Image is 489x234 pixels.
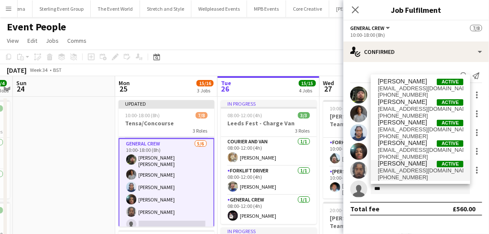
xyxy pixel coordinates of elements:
div: Total fee [350,204,379,213]
div: 3 Jobs [197,87,213,94]
span: General Crew [350,25,385,31]
span: 7/8 [196,112,208,118]
span: victor oladipupo [378,98,427,106]
a: Edit [24,35,41,46]
button: MPB Events [247,0,286,17]
span: Active [437,120,463,126]
span: 25 [117,84,130,94]
div: Confirmed [343,41,489,62]
span: +447494228576 [378,113,463,119]
span: 20:00-02:00 (6h) (Thu) [330,207,378,213]
span: +4407843921823 [378,92,463,98]
span: Tue [221,79,231,87]
div: [DATE] [7,66,27,74]
span: View [7,37,19,44]
div: 10:00-18:00 (8h) [350,32,482,38]
app-card-role: Forklift Driver1/110:00-16:00 (6h)[PERSON_NAME] [323,138,419,167]
span: Edit [27,37,37,44]
span: 10:00-18:00 (8h) [125,112,160,118]
span: 26 [220,84,231,94]
span: Sun [16,79,27,87]
span: olaololade2007@gmail.com [378,167,463,174]
button: General Crew [350,25,391,31]
span: 10:00-16:00 (6h) [330,105,365,112]
span: reubenolajide@hotmail.com [378,126,463,133]
app-card-role: Courier and Van1/108:00-12:00 (4h)[PERSON_NAME] [221,137,317,166]
span: Active [437,99,463,106]
h3: [PERSON_NAME] - Reaction Team 2 [323,214,419,230]
app-job-card: In progress08:00-12:00 (4h)3/3Leeds Fest - Charge Van3 RolesCourier and Van1/108:00-12:00 (4h)[PE... [221,100,317,224]
app-job-card: 10:00-16:00 (6h)2/2[PERSON_NAME] - Reaction Team 12 RolesForklift Driver1/110:00-16:00 (6h)[PERSO... [323,100,419,198]
span: Reuben Olajide [378,119,427,126]
span: Olanre Badmus [378,78,427,85]
span: 15/16 [197,80,214,86]
span: +447477030678 [378,154,463,160]
h3: Leeds Fest - Charge Van [221,119,317,127]
span: 3 Roles [193,127,208,134]
div: BST [53,67,62,73]
div: 4 Jobs [299,87,316,94]
app-card-role: General Crew5/610:00-18:00 (8h)[PERSON_NAME] [PERSON_NAME][PERSON_NAME][PERSON_NAME][PERSON_NAME]... [119,138,215,234]
button: Sterling Event Group [33,0,91,17]
span: Tade Olanrewaju [378,139,427,147]
span: Jobs [46,37,59,44]
span: Comms [67,37,86,44]
button: The Event World [91,0,140,17]
a: Comms [64,35,90,46]
span: +447514591090 [378,133,463,140]
a: Jobs [42,35,62,46]
button: Core Creative [286,0,329,17]
div: £560.00 [453,204,475,213]
span: 7/8 [470,25,482,31]
span: 24 [15,84,27,94]
div: Updated [119,100,215,107]
h3: [PERSON_NAME] - Reaction Team 1 [323,113,419,128]
button: Wellpleased Events [191,0,247,17]
span: Mon [119,79,130,87]
span: 15/15 [299,80,316,86]
app-card-role: [PERSON_NAME]1/110:00-16:00 (6h)[PERSON_NAME] [PERSON_NAME] [323,167,419,198]
span: victorola2499@hotmail.com [378,106,463,113]
span: Week 34 [28,67,50,73]
span: Active [437,140,463,147]
span: 08:00-12:00 (4h) [228,112,262,118]
span: Active [437,79,463,85]
app-card-role: Forklift Driver1/108:00-12:00 (4h)[PERSON_NAME] [221,166,317,195]
span: 3 Roles [295,127,310,134]
button: [PERSON_NAME] [329,0,380,17]
span: Active [437,161,463,167]
span: +447535167036 [378,174,463,181]
span: Ola Ololade [378,160,427,167]
span: Wed [323,79,334,87]
span: lanrebadmus553@gmail.com [378,85,463,92]
app-card-role: General Crew1/108:00-12:00 (4h)[PERSON_NAME] [221,195,317,224]
h3: Job Fulfilment [343,4,489,15]
h3: Tensa/Concourse [119,119,215,127]
button: Arena [5,0,33,17]
h1: Event People [7,21,66,33]
div: In progress [221,100,317,107]
span: 3/3 [298,112,310,118]
app-job-card: Updated10:00-18:00 (8h)7/8Tensa/Concourse3 Roles[PERSON_NAME] [PERSON_NAME]Forklift Driver1/110:0... [119,100,215,227]
span: tadeolanrewaju@gmail.com [378,147,463,154]
button: Stretch and Style [140,0,191,17]
span: 27 [322,84,334,94]
a: View [3,35,22,46]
